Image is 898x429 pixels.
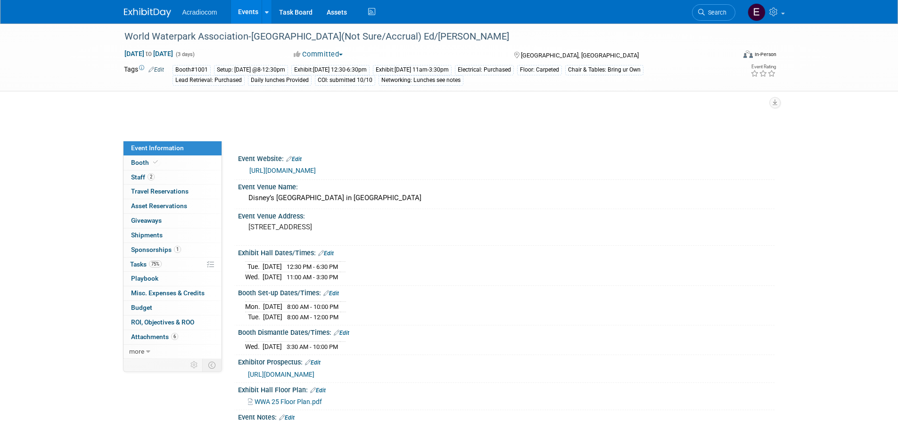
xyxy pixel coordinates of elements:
span: Budget [131,304,152,311]
div: Event Venue Address: [238,209,774,221]
div: Event Rating [750,65,776,69]
div: Exhibit:[DATE] 12:30-6:30pm [291,65,370,75]
div: World Waterpark Association-[GEOGRAPHIC_DATA](Not Sure/Accrual) Ed/[PERSON_NAME] [121,28,721,45]
a: Budget [124,301,222,315]
div: Lead Retrieval: Purchased [173,75,245,85]
td: Mon. [245,302,263,312]
a: Event Information [124,141,222,155]
img: Elizabeth Martinez [748,3,766,21]
span: to [144,50,153,57]
span: Shipments [131,231,163,239]
td: Toggle Event Tabs [202,359,222,371]
span: 8:00 AM - 12:00 PM [287,314,338,321]
span: ROI, Objectives & ROO [131,318,194,326]
a: Booth [124,156,222,170]
a: Staff2 [124,170,222,185]
div: Exhibit:[DATE] 11am-3:30pm [373,65,452,75]
div: Booth Set-up Dates/Times: [238,286,774,298]
span: Event Information [131,144,184,152]
div: Floor: Carpeted [517,65,562,75]
a: Misc. Expenses & Credits [124,286,222,300]
div: Event Website: [238,152,774,164]
div: Daily lunches Provided [248,75,312,85]
span: Staff [131,173,155,181]
a: Edit [334,330,349,336]
span: Misc. Expenses & Credits [131,289,205,297]
td: [DATE] [263,312,282,322]
a: Giveaways [124,214,222,228]
a: more [124,345,222,359]
i: Booth reservation complete [153,160,158,165]
span: Attachments [131,333,178,340]
span: Acradiocom [182,8,217,16]
div: Exhibit Hall Floor Plan: [238,383,774,395]
span: Asset Reservations [131,202,187,210]
div: Setup: [DATE] @8-12:30pm [214,65,288,75]
div: Event Venue Name: [238,180,774,192]
a: Playbook [124,272,222,286]
span: 8:00 AM - 10:00 PM [287,303,338,310]
span: Giveaways [131,217,162,224]
td: [DATE] [263,341,282,351]
a: Edit [305,359,321,366]
div: In-Person [754,51,776,58]
span: Playbook [131,275,158,282]
a: [URL][DOMAIN_NAME] [248,371,314,378]
img: Format-Inperson.png [743,50,753,58]
td: Tue. [245,262,263,272]
span: 12:30 PM - 6:30 PM [287,263,338,270]
div: COI: submitted 10/10 [315,75,375,85]
a: Edit [148,66,164,73]
a: Asset Reservations [124,199,222,213]
div: Networking: Lunches see notes [379,75,463,85]
pre: [STREET_ADDRESS] [248,223,451,231]
span: Sponsorships [131,246,181,253]
span: WWA 25 Floor Plan.pdf [255,398,322,405]
span: 2 [148,173,155,180]
div: Booth Dismantle Dates/Times: [238,325,774,338]
span: 1 [174,246,181,253]
span: (3 days) [175,51,195,57]
span: Travel Reservations [131,187,189,195]
span: 11:00 AM - 3:30 PM [287,274,338,281]
a: Edit [318,250,334,257]
a: WWA 25 Floor Plan.pdf [248,398,322,405]
div: Booth#1001 [173,65,211,75]
td: Wed. [245,272,263,282]
span: [GEOGRAPHIC_DATA], [GEOGRAPHIC_DATA] [521,52,639,59]
span: Search [705,9,726,16]
div: Exhibitor Prospectus: [238,355,774,367]
a: Travel Reservations [124,185,222,199]
a: Edit [286,156,302,162]
td: [DATE] [263,272,282,282]
a: Attachments6 [124,330,222,344]
span: Tasks [130,260,162,268]
a: ROI, Objectives & ROO [124,316,222,330]
a: Edit [279,414,295,421]
div: Electrical: Purchased [455,65,514,75]
img: ExhibitDay [124,8,171,17]
span: 75% [149,260,162,267]
td: [DATE] [263,262,282,272]
td: Personalize Event Tab Strip [186,359,203,371]
a: Sponsorships1 [124,243,222,257]
td: Tags [124,65,164,86]
span: more [129,348,144,355]
td: Wed. [245,341,263,351]
span: [DATE] [DATE] [124,49,173,58]
div: Disney’s [GEOGRAPHIC_DATA] in [GEOGRAPHIC_DATA] [245,191,767,205]
a: Edit [310,387,326,394]
span: Booth [131,159,160,166]
a: Edit [323,290,339,297]
div: Event Notes: [238,410,774,422]
a: Search [692,4,735,21]
button: Committed [290,49,346,59]
td: [DATE] [263,302,282,312]
a: Shipments [124,228,222,243]
td: Tue. [245,312,263,322]
div: Event Format [680,49,777,63]
a: [URL][DOMAIN_NAME] [249,167,316,174]
div: Exhibit Hall Dates/Times: [238,246,774,258]
div: Chair & Tables: Bring ur Own [565,65,643,75]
